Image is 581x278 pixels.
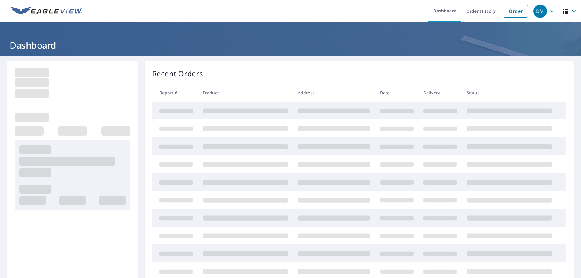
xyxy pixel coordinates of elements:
div: DM [533,5,547,18]
th: Report # [152,84,198,102]
th: Address [293,84,375,102]
img: EV Logo [11,7,82,16]
th: Product [198,84,293,102]
a: Order [504,5,528,18]
th: Status [462,84,557,102]
h1: Dashboard [7,39,574,51]
p: Recent Orders [152,68,203,79]
th: Date [375,84,419,102]
th: Delivery [419,84,462,102]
